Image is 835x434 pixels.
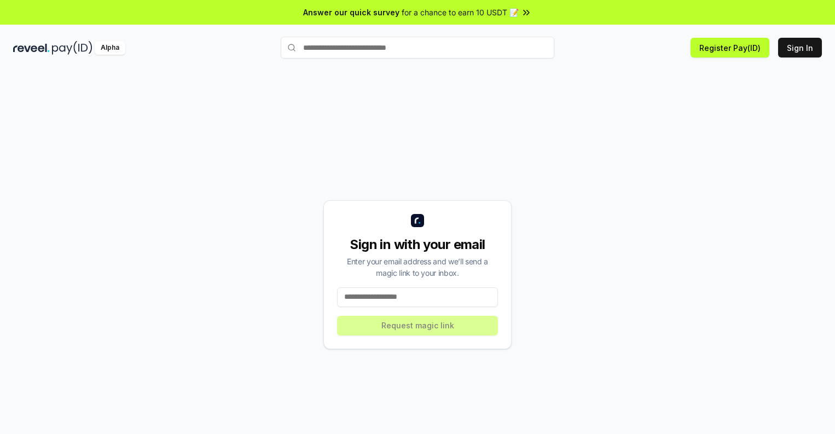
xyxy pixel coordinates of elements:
img: logo_small [411,214,424,227]
img: reveel_dark [13,41,50,55]
span: for a chance to earn 10 USDT 📝 [402,7,519,18]
button: Sign In [778,38,822,57]
div: Alpha [95,41,125,55]
img: pay_id [52,41,92,55]
button: Register Pay(ID) [691,38,769,57]
div: Enter your email address and we’ll send a magic link to your inbox. [337,256,498,279]
div: Sign in with your email [337,236,498,253]
span: Answer our quick survey [303,7,399,18]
